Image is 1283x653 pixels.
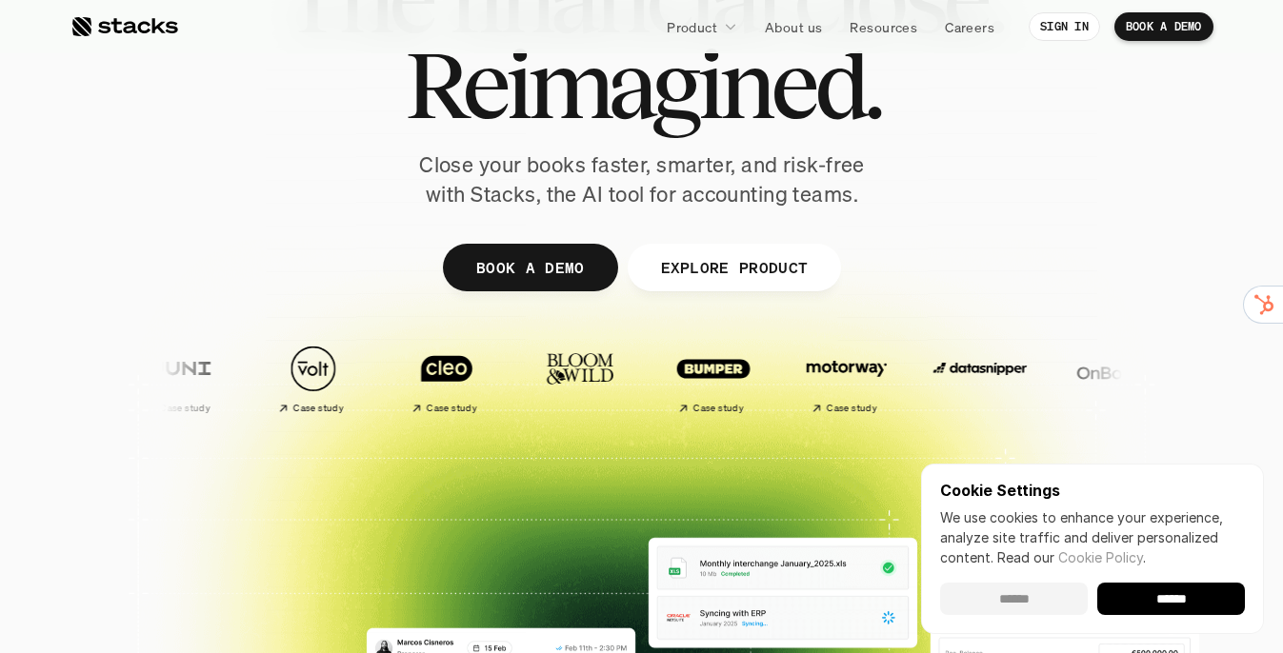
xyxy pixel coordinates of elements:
a: Resources [838,10,929,44]
p: Resources [850,17,917,37]
h2: Case study [154,403,205,414]
a: Cookie Policy [1058,549,1143,565]
a: BOOK A DEMO [1114,12,1213,41]
h2: Case study [821,403,872,414]
a: Case study [646,335,770,422]
p: BOOK A DEMO [1126,20,1202,33]
a: About us [753,10,833,44]
p: Close your books faster, smarter, and risk-free with Stacks, the AI tool for accounting teams. [404,150,880,209]
a: Case study [246,335,370,422]
p: BOOK A DEMO [475,253,584,281]
h2: Case study [421,403,471,414]
span: Reimagined. [404,42,879,128]
p: Careers [945,17,994,37]
p: Cookie Settings [940,483,1245,498]
a: Case study [779,335,903,422]
a: EXPLORE PRODUCT [627,244,841,291]
h2: Case study [288,403,338,414]
a: Case study [379,335,503,422]
p: About us [765,17,822,37]
a: Privacy Policy [225,441,309,454]
p: SIGN IN [1040,20,1089,33]
span: Read our . [997,549,1146,565]
a: Careers [933,10,1006,44]
a: BOOK A DEMO [442,244,617,291]
h2: Case study [688,403,738,414]
p: Product [667,17,717,37]
a: Case study [112,335,236,422]
p: We use cookies to enhance your experience, analyze site traffic and deliver personalized content. [940,507,1245,567]
p: EXPLORE PRODUCT [660,253,808,281]
a: SIGN IN [1029,12,1100,41]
